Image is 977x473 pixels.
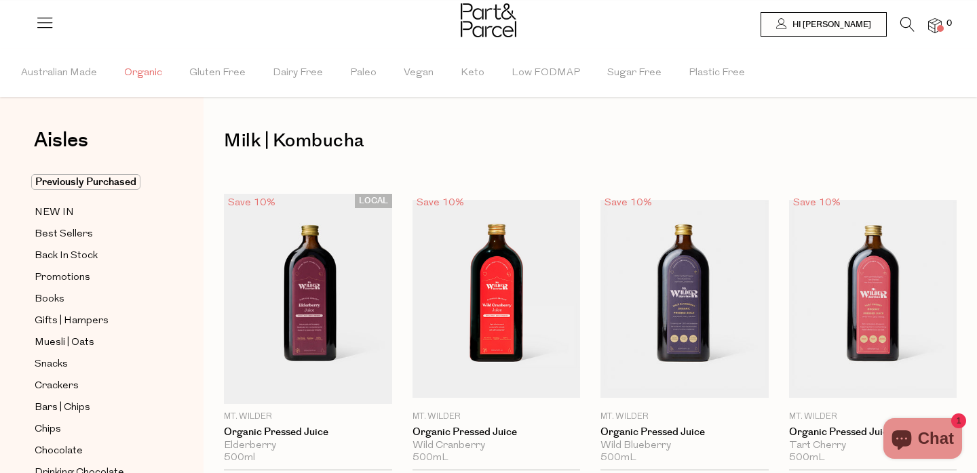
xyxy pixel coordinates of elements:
[34,125,88,155] span: Aisles
[35,443,158,459] a: Chocolate
[35,377,158,394] a: Crackers
[350,49,377,97] span: Paleo
[273,49,323,97] span: Dairy Free
[35,291,158,308] a: Books
[35,270,90,286] span: Promotions
[35,226,93,243] span: Best Sellers
[224,194,280,212] div: Save 10%
[224,194,392,403] img: Organic Pressed Juice
[224,440,392,452] div: Elderberry
[761,12,887,37] a: Hi [PERSON_NAME]
[124,49,162,97] span: Organic
[35,334,158,351] a: Muesli | Oats
[224,426,392,438] a: Organic Pressed Juice
[789,411,957,423] p: Mt. Wilder
[35,421,61,438] span: Chips
[35,400,90,416] span: Bars | Chips
[224,452,255,464] span: 500ml
[600,194,656,212] div: Save 10%
[189,49,246,97] span: Gluten Free
[35,312,158,329] a: Gifts | Hampers
[404,49,434,97] span: Vegan
[600,411,769,423] p: Mt. Wilder
[413,194,468,212] div: Save 10%
[413,411,581,423] p: Mt. Wilder
[600,452,636,464] span: 500mL
[789,19,871,30] span: Hi [PERSON_NAME]
[35,205,74,221] span: NEW IN
[35,313,109,329] span: Gifts | Hampers
[35,247,158,264] a: Back In Stock
[461,3,516,37] img: Part&Parcel
[413,452,448,464] span: 500mL
[600,200,769,398] img: Organic Pressed Juice
[21,49,97,97] span: Australian Made
[224,411,392,423] p: Mt. Wilder
[35,356,158,373] a: Snacks
[789,452,825,464] span: 500mL
[600,440,769,452] div: Wild Blueberry
[35,421,158,438] a: Chips
[224,125,957,157] h1: Milk | Kombucha
[943,18,955,30] span: 0
[35,269,158,286] a: Promotions
[35,204,158,221] a: NEW IN
[689,49,745,97] span: Plastic Free
[879,418,966,462] inbox-online-store-chat: Shopify online store chat
[34,130,88,164] a: Aisles
[35,248,98,264] span: Back In Stock
[35,226,158,243] a: Best Sellers
[355,194,392,208] span: LOCAL
[928,18,942,33] a: 0
[413,200,581,398] img: Organic Pressed Juice
[35,335,94,351] span: Muesli | Oats
[413,440,581,452] div: Wild Cranberry
[789,426,957,438] a: Organic Pressed Juice
[35,443,83,459] span: Chocolate
[789,440,957,452] div: Tart Cherry
[35,174,158,190] a: Previously Purchased
[600,426,769,438] a: Organic Pressed Juice
[35,399,158,416] a: Bars | Chips
[35,291,64,308] span: Books
[789,194,845,212] div: Save 10%
[35,378,79,394] span: Crackers
[31,174,140,190] span: Previously Purchased
[35,356,68,373] span: Snacks
[413,426,581,438] a: Organic Pressed Juice
[461,49,484,97] span: Keto
[607,49,662,97] span: Sugar Free
[512,49,580,97] span: Low FODMAP
[789,200,957,398] img: Organic Pressed Juice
